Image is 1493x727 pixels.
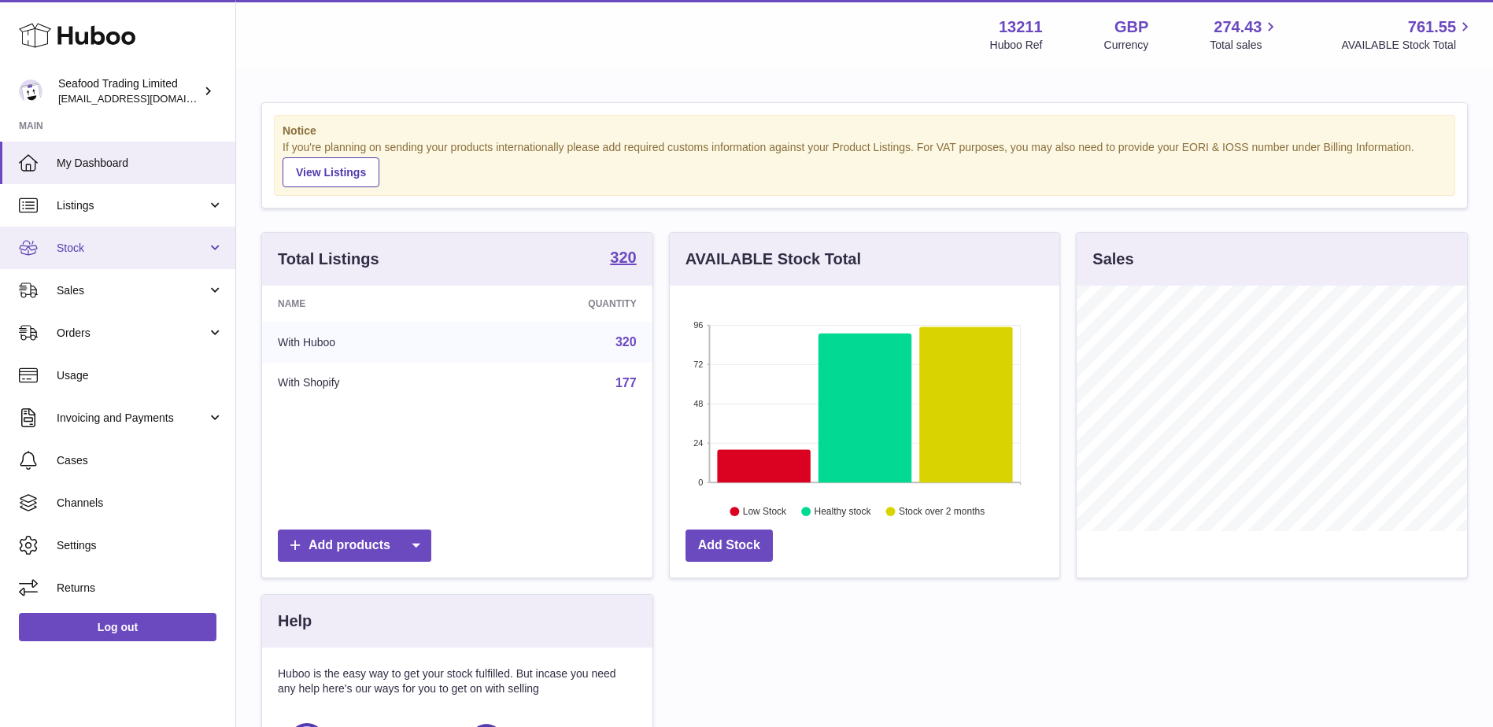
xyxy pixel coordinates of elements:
[283,140,1447,187] div: If you're planning on sending your products internationally please add required customs informati...
[57,283,207,298] span: Sales
[57,538,224,553] span: Settings
[57,496,224,511] span: Channels
[693,438,703,448] text: 24
[999,17,1043,38] strong: 13211
[899,506,985,517] text: Stock over 2 months
[1341,38,1474,53] span: AVAILABLE Stock Total
[278,249,379,270] h3: Total Listings
[1210,38,1280,53] span: Total sales
[743,506,787,517] text: Low Stock
[472,286,652,322] th: Quantity
[58,76,200,106] div: Seafood Trading Limited
[57,411,207,426] span: Invoicing and Payments
[610,249,636,268] a: 320
[698,478,703,487] text: 0
[686,530,773,562] a: Add Stock
[615,376,637,389] a: 177
[615,335,637,349] a: 320
[57,368,224,383] span: Usage
[1214,17,1262,38] span: 274.43
[57,241,207,256] span: Stock
[278,611,312,632] h3: Help
[57,156,224,171] span: My Dashboard
[262,363,472,404] td: With Shopify
[1092,249,1133,270] h3: Sales
[1341,17,1474,53] a: 761.55 AVAILABLE Stock Total
[57,198,207,213] span: Listings
[1104,38,1149,53] div: Currency
[283,124,1447,138] strong: Notice
[262,322,472,363] td: With Huboo
[1408,17,1456,38] span: 761.55
[1114,17,1148,38] strong: GBP
[610,249,636,265] strong: 320
[1210,17,1280,53] a: 274.43 Total sales
[19,79,42,103] img: online@rickstein.com
[693,360,703,369] text: 72
[278,666,637,696] p: Huboo is the easy way to get your stock fulfilled. But incase you need any help here's our ways f...
[57,326,207,341] span: Orders
[58,92,231,105] span: [EMAIL_ADDRESS][DOMAIN_NAME]
[57,453,224,468] span: Cases
[278,530,431,562] a: Add products
[990,38,1043,53] div: Huboo Ref
[693,399,703,408] text: 48
[686,249,861,270] h3: AVAILABLE Stock Total
[814,506,871,517] text: Healthy stock
[693,320,703,330] text: 96
[283,157,379,187] a: View Listings
[57,581,224,596] span: Returns
[19,613,216,641] a: Log out
[262,286,472,322] th: Name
